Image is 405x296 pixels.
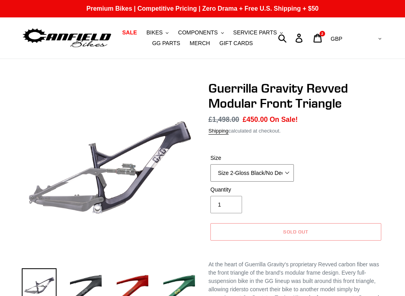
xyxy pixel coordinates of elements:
a: 2 [309,30,327,47]
span: MERCH [190,40,210,47]
span: SERVICE PARTS [233,29,277,36]
a: Shipping [208,128,229,135]
span: £450.00 [243,116,268,123]
s: £1,498.00 [208,116,239,123]
span: GG PARTS [152,40,180,47]
h1: Guerrilla Gravity Revved Modular Front Triangle [208,81,383,111]
a: MERCH [186,38,214,49]
span: On Sale! [270,114,298,125]
button: BIKES [142,27,172,38]
span: COMPONENTS [178,29,218,36]
label: Size [210,154,294,162]
span: GIFT CARDS [220,40,253,47]
button: Sold out [210,223,381,241]
button: COMPONENTS [174,27,227,38]
span: Sold out [283,229,308,235]
span: At the heart of Guerrilla Gravity's proprietary Revved carbon fiber was the front triangle of the... [208,261,379,292]
a: SALE [118,27,141,38]
img: Canfield Bikes [22,27,112,49]
span: BIKES [146,29,163,36]
button: SERVICE PARTS [229,27,287,38]
label: Quantity [210,186,294,194]
span: SALE [122,29,137,36]
div: calculated at checkout. [208,127,383,135]
a: GG PARTS [148,38,184,49]
span: 2 [321,32,323,36]
a: GIFT CARDS [216,38,257,49]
